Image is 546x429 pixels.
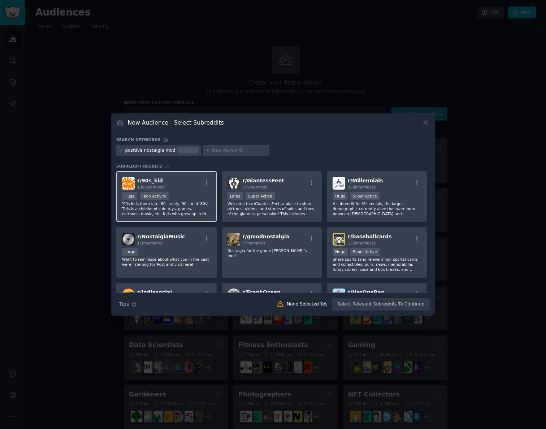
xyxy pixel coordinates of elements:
p: Want to reminisce about what you in the past were listening to? Post and visit here! [122,257,211,267]
span: Tips [119,300,129,308]
img: gmodnostalgia [227,233,240,246]
div: Super Active [350,248,380,256]
span: r/ FrankOcean [243,289,281,295]
img: baseballcards [333,233,345,246]
div: Huge [333,192,348,200]
input: New Keyword [212,147,267,154]
span: r/ GiantessFeet [243,178,284,183]
span: r/ NostalgiaMusic [137,234,185,239]
span: 138k members [137,185,165,189]
h3: Search keywords [116,137,161,142]
img: FrankOcean [227,289,240,301]
div: None Selected Yet [287,301,327,308]
p: '90s kids (born late '80s, early '90s, mid '80s). This is a childhood sub: toys, games, cartoons,... [122,201,211,216]
span: Subreddit Results [116,164,162,169]
div: High Activity [140,192,169,200]
h3: New Audience - Select Subreddits [128,119,224,126]
div: positive nostalgia mod [125,147,175,154]
span: 11k members [137,241,162,245]
img: 90s_kid [122,177,135,190]
span: r/ 90s_kid [137,178,163,183]
img: GiantessFeet [227,177,240,190]
div: Large [122,248,138,256]
p: A subreddit for Millennials, the largest demographic currently alive that were born between [DEMO... [333,201,421,216]
img: Millennials [333,177,345,190]
span: r/ baseballcards [348,234,391,239]
span: 57k members [243,185,268,189]
div: Large [227,192,243,200]
img: NostalgiaMusic [122,233,135,246]
button: Tips [116,298,139,311]
div: Huge [333,248,348,256]
span: 165k members [348,241,375,245]
div: Huge [122,192,137,200]
div: Super Active [246,192,275,200]
p: Share sports (and relevant non-sports) cards and collectibles, pulls, news, memorabilia, funny st... [333,257,421,272]
span: r/ gmodnostalgia [243,234,289,239]
p: Nostalgia for the game [PERSON_NAME]’s mod [227,248,316,258]
img: indiasocial [122,289,135,301]
span: r/ indiasocial [137,289,172,295]
span: 10 [165,164,170,168]
span: 77 members [243,241,265,245]
span: r/ HerOneBag [348,289,385,295]
img: HerOneBag [333,289,345,301]
span: 903k members [348,185,375,189]
p: Welcome to /r/GiantessFeet, a place to share pictures, videos, and stories of soles and toes of t... [227,201,316,216]
span: r/ Millennials [348,178,383,183]
div: Super Active [350,192,380,200]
